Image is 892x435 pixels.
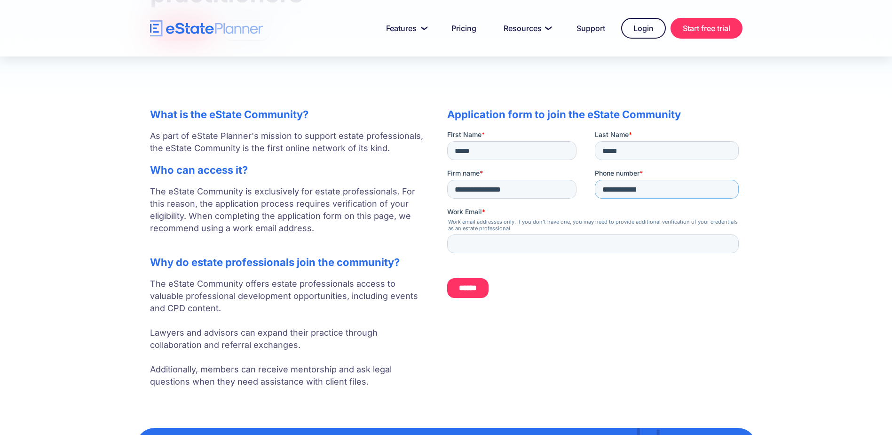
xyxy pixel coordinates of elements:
[150,185,428,247] p: The eState Community is exclusively for estate professionals. For this reason, the application pr...
[150,20,263,37] a: home
[447,130,742,306] iframe: Form 0
[440,19,488,38] a: Pricing
[150,278,428,388] p: The eState Community offers estate professionals access to valuable professional development oppo...
[375,19,435,38] a: Features
[671,18,742,39] a: Start free trial
[621,18,666,39] a: Login
[565,19,616,38] a: Support
[150,108,428,121] h2: What is the eState Community?
[150,256,428,268] h2: Why do estate professionals join the community?
[447,108,742,121] h2: Application form to join the eState Community
[150,164,428,176] h2: Who can access it?
[150,130,428,154] p: As part of eState Planner's mission to support estate professionals, the eState Community is the ...
[492,19,560,38] a: Resources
